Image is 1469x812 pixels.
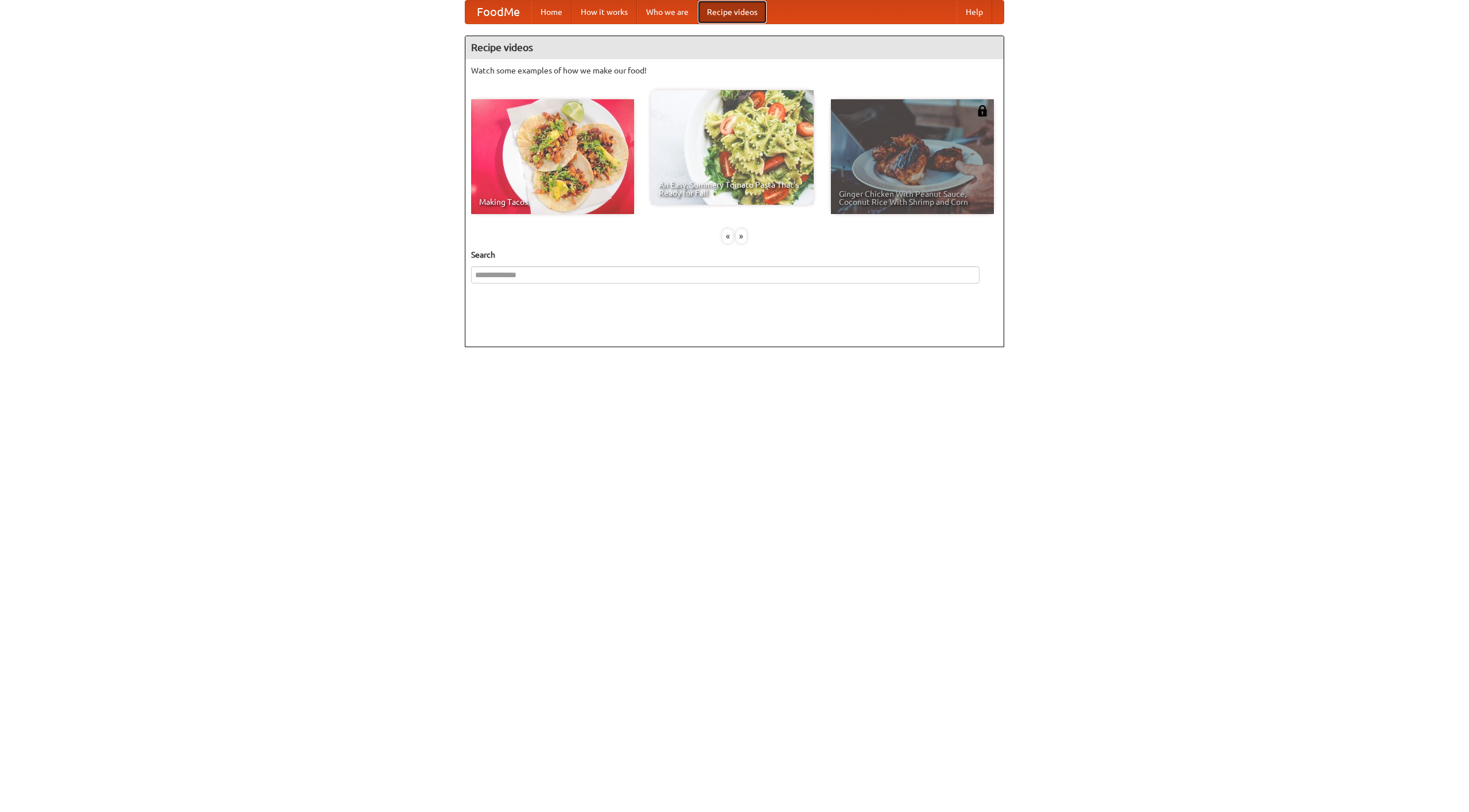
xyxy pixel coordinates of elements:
h4: Recipe videos [465,36,1004,59]
a: Help [957,1,992,24]
a: An Easy, Summery Tomato Pasta That's Ready for Fall [651,90,814,205]
p: Watch some examples of how we make our food! [471,65,998,76]
a: FoodMe [465,1,531,24]
a: Home [531,1,572,24]
a: How it works [572,1,637,24]
span: An Easy, Summery Tomato Pasta That's Ready for Fall [659,181,806,197]
div: « [722,229,733,243]
img: 483408.png [977,105,988,116]
span: Making Tacos [479,198,626,206]
a: Recipe videos [698,1,767,24]
a: Who we are [637,1,698,24]
div: » [736,229,747,243]
h5: Search [471,249,998,261]
a: Making Tacos [471,99,634,214]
